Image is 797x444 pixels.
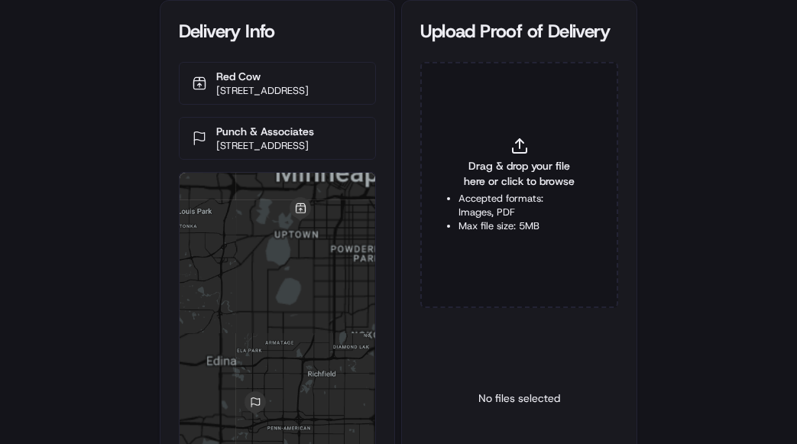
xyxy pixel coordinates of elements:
[216,69,309,84] p: Red Cow
[458,219,580,233] li: Max file size: 5MB
[179,19,377,44] div: Delivery Info
[478,391,560,406] p: No files selected
[420,19,618,44] div: Upload Proof of Delivery
[458,158,580,189] span: Drag & drop your file here or click to browse
[216,84,309,98] p: [STREET_ADDRESS]
[216,139,314,153] p: [STREET_ADDRESS]
[458,192,580,219] li: Accepted formats: Images, PDF
[216,124,314,139] p: Punch & Associates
